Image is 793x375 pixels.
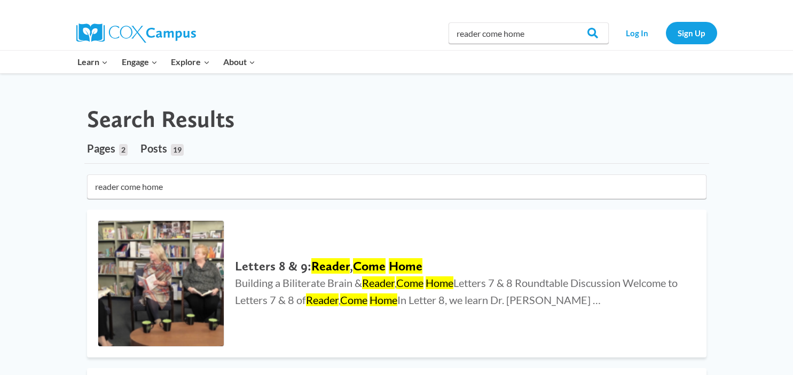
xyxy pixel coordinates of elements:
span: About [223,55,255,69]
img: Cox Campus [76,23,196,43]
img: Letters 8 & 9: Reader, Come Home [98,221,224,347]
span: 2 [119,144,128,156]
a: Sign Up [666,22,717,44]
nav: Primary Navigation [71,51,262,73]
input: Search for... [87,174,706,199]
a: Log In [614,22,661,44]
input: Search Cox Campus [449,22,609,44]
span: Explore [171,55,209,69]
a: Pages2 [87,133,128,163]
mark: Reader [311,258,350,274]
mark: Come [340,293,367,306]
a: Letters 8 & 9: Reader, Come Home Letters 8 & 9:Reader,Come Home Building a Biliterate Brain &Read... [87,210,706,358]
span: Building a Biliterate Brain & , Letters 7 & 8 Roundtable Discussion Welcome to Letters 7 & 8 of ,... [235,276,678,306]
span: 19 [171,144,184,156]
mark: Reader [362,276,395,289]
a: Posts19 [140,133,184,163]
h1: Search Results [87,105,234,133]
mark: Home [389,258,422,274]
mark: Come [396,276,423,289]
mark: Home [370,293,397,306]
span: Pages [87,142,115,155]
mark: Come [353,258,386,274]
nav: Secondary Navigation [614,22,717,44]
span: Engage [122,55,158,69]
mark: Reader [306,293,339,306]
mark: Home [426,276,453,289]
span: Learn [77,55,108,69]
span: Posts [140,142,167,155]
h2: Letters 8 & 9: , [235,259,685,274]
